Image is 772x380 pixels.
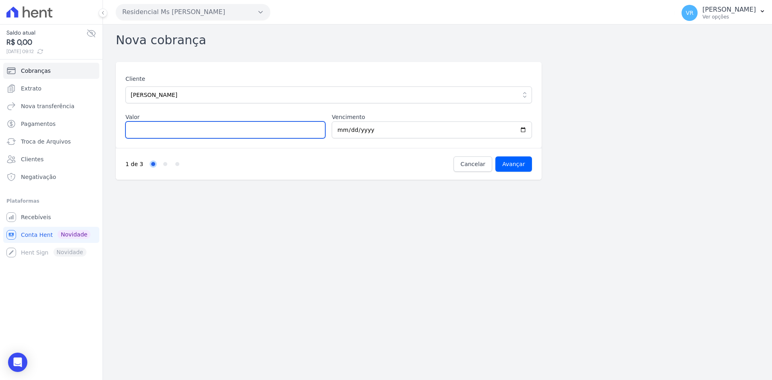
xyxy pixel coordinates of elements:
[460,160,485,168] span: Cancelar
[454,156,492,172] a: Cancelar
[21,173,56,181] span: Negativação
[6,37,86,48] span: R$ 0,00
[116,31,206,49] h2: Nova cobrança
[116,4,270,20] button: Residencial Ms [PERSON_NAME]
[21,138,71,146] span: Troca de Arquivos
[6,63,96,261] nav: Sidebar
[21,102,74,110] span: Nova transferência
[8,353,27,372] div: Open Intercom Messenger
[21,155,43,163] span: Clientes
[702,14,756,20] p: Ver opções
[3,80,99,97] a: Extrato
[332,113,532,121] label: Vencimento
[3,134,99,150] a: Troca de Arquivos
[3,151,99,167] a: Clientes
[495,156,532,172] input: Avançar
[21,67,51,75] span: Cobranças
[21,120,55,128] span: Pagamentos
[21,213,51,221] span: Recebíveis
[125,156,454,172] nav: Progress
[702,6,756,14] p: [PERSON_NAME]
[3,169,99,185] a: Negativação
[57,230,90,239] span: Novidade
[3,63,99,79] a: Cobranças
[125,113,325,121] label: Valor
[686,10,693,16] span: VR
[3,209,99,225] a: Recebíveis
[125,160,143,168] p: 1 de 3
[675,2,772,24] button: VR [PERSON_NAME] Ver opções
[6,48,86,55] span: [DATE] 09:12
[125,75,532,83] label: Cliente
[3,116,99,132] a: Pagamentos
[6,196,96,206] div: Plataformas
[3,227,99,243] a: Conta Hent Novidade
[21,231,53,239] span: Conta Hent
[6,29,86,37] span: Saldo atual
[21,84,41,92] span: Extrato
[125,86,532,103] input: Filtrar por nome ou CPF
[3,98,99,114] a: Nova transferência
